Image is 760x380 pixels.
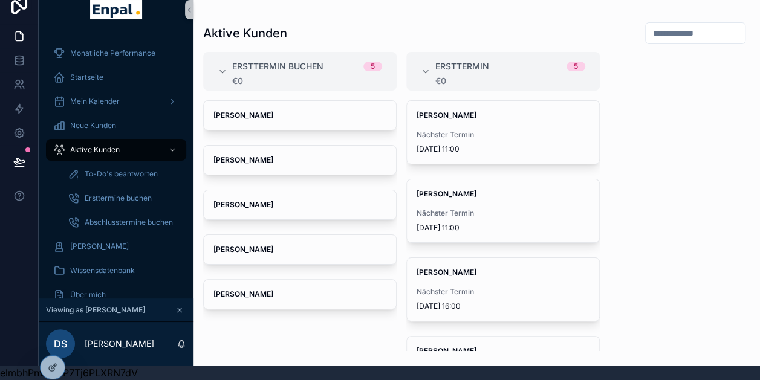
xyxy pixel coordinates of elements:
[70,121,116,130] span: Neue Kunden
[417,287,589,297] span: Nächster Termin
[203,279,397,309] a: [PERSON_NAME]
[54,337,67,351] span: DS
[574,62,578,71] div: 5
[435,76,585,86] div: €0
[203,145,397,175] a: [PERSON_NAME]
[46,91,186,112] a: Mein Kalender
[70,145,120,155] span: Aktive Kunden
[46,42,186,64] a: Monatliche Performance
[406,100,600,164] a: [PERSON_NAME]Nächster Termin[DATE] 11:00
[417,130,589,140] span: Nächster Termin
[85,193,152,203] span: Ersttermine buchen
[60,211,186,233] a: Abschlusstermine buchen
[70,48,155,58] span: Monatliche Performance
[60,187,186,209] a: Ersttermine buchen
[70,72,103,82] span: Startseite
[70,97,120,106] span: Mein Kalender
[406,257,600,321] a: [PERSON_NAME]Nächster Termin[DATE] 16:00
[406,179,600,243] a: [PERSON_NAME]Nächster Termin[DATE] 11:00
[70,290,106,300] span: Über mich
[213,111,273,120] strong: [PERSON_NAME]
[46,284,186,306] a: Über mich
[371,62,375,71] div: 5
[232,76,382,86] div: €0
[60,163,186,185] a: To-Do's beantworten
[213,155,273,164] strong: [PERSON_NAME]
[203,190,397,220] a: [PERSON_NAME]
[85,338,154,350] p: [PERSON_NAME]
[203,100,397,130] a: [PERSON_NAME]
[417,346,476,355] strong: [PERSON_NAME]
[70,266,135,275] span: Wissensdatenbank
[203,25,287,42] h1: Aktive Kunden
[417,189,476,198] strong: [PERSON_NAME]
[213,200,273,209] strong: [PERSON_NAME]
[203,234,397,265] a: [PERSON_NAME]
[417,301,589,311] span: [DATE] 16:00
[46,236,186,257] a: [PERSON_NAME]
[435,60,489,72] span: Ersttermin
[70,242,129,251] span: [PERSON_NAME]
[85,217,173,227] span: Abschlusstermine buchen
[232,60,323,72] span: Ersttermin buchen
[46,139,186,161] a: Aktive Kunden
[417,144,589,154] span: [DATE] 11:00
[417,208,589,218] span: Nächster Termin
[213,289,273,298] strong: [PERSON_NAME]
[213,245,273,254] strong: [PERSON_NAME]
[46,260,186,282] a: Wissensdatenbank
[46,66,186,88] a: Startseite
[417,268,476,277] strong: [PERSON_NAME]
[85,169,158,179] span: To-Do's beantworten
[46,115,186,137] a: Neue Kunden
[417,223,589,233] span: [DATE] 11:00
[39,34,193,298] div: scrollable content
[417,111,476,120] strong: [PERSON_NAME]
[46,305,145,315] span: Viewing as [PERSON_NAME]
